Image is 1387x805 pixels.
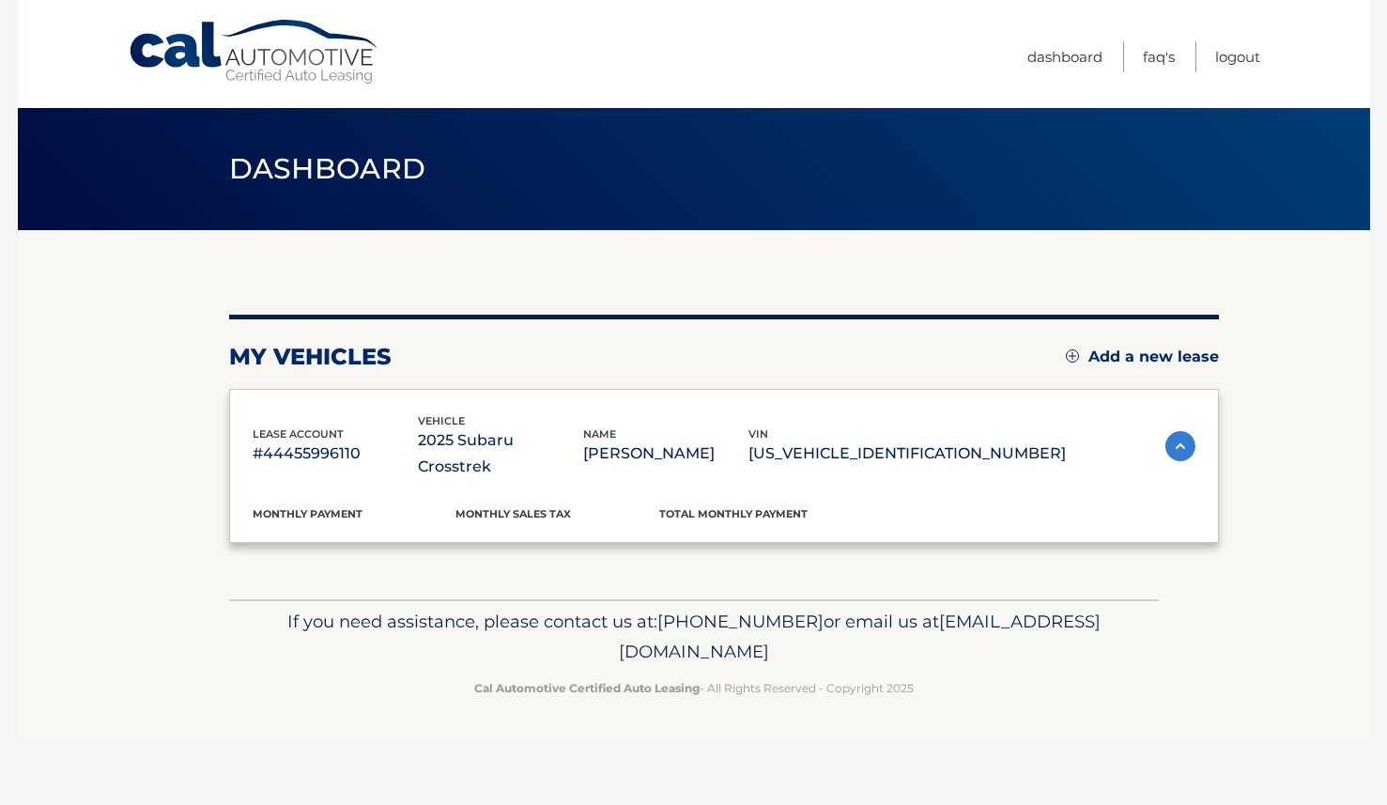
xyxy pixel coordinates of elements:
p: [US_VEHICLE_IDENTIFICATION_NUMBER] [748,441,1066,467]
p: - All Rights Reserved - Copyright 2025 [241,678,1147,698]
img: accordion-active.svg [1165,431,1195,461]
span: name [583,427,616,441]
h2: my vehicles [229,343,392,371]
img: add.svg [1066,349,1079,363]
span: Dashboard [229,151,426,186]
p: [PERSON_NAME] [583,441,748,467]
span: Total Monthly Payment [659,507,808,520]
span: Monthly Payment [253,507,362,520]
a: Dashboard [1027,41,1102,72]
p: 2025 Subaru Crosstrek [418,427,583,480]
span: vehicle [418,414,465,427]
span: vin [748,427,768,441]
span: lease account [253,427,344,441]
a: FAQ's [1143,41,1175,72]
a: Cal Automotive [128,19,381,85]
strong: Cal Automotive Certified Auto Leasing [474,681,700,695]
span: Monthly sales Tax [455,507,571,520]
span: [PHONE_NUMBER] [657,611,824,632]
a: Logout [1215,41,1260,72]
p: #44455996110 [253,441,418,467]
a: Add a new lease [1066,348,1219,366]
p: If you need assistance, please contact us at: or email us at [241,607,1147,667]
